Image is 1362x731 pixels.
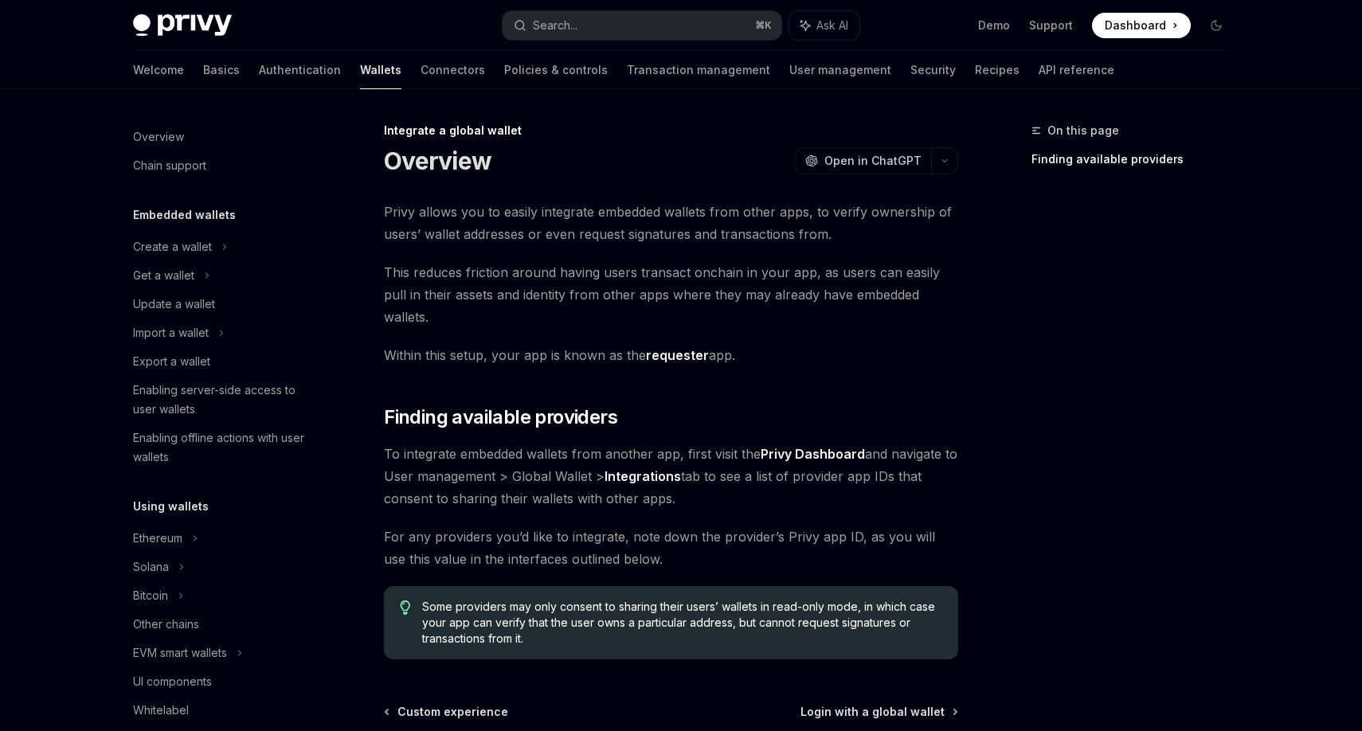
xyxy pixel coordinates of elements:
button: Ask AI [789,11,859,40]
div: Overview [133,127,184,147]
span: Open in ChatGPT [824,153,922,169]
a: Authentication [259,51,341,89]
button: Search...⌘K [503,11,781,40]
a: Login with a global wallet [800,704,957,720]
div: Update a wallet [133,295,215,314]
a: Enabling offline actions with user wallets [120,424,324,471]
div: Enabling server-side access to user wallets [133,381,315,419]
a: Custom experience [386,704,508,720]
div: Get a wallet [133,266,194,285]
button: Open in ChatGPT [795,147,931,174]
div: EVM smart wallets [133,643,227,663]
div: Create a wallet [133,237,212,256]
strong: Integrations [605,468,681,484]
span: Within this setup, your app is known as the app. [384,344,958,366]
a: Whitelabel [120,696,324,725]
a: Transaction management [627,51,770,89]
span: Custom experience [397,704,508,720]
a: Chain support [120,151,324,180]
a: Export a wallet [120,347,324,376]
svg: Tip [400,600,411,615]
span: Ask AI [816,18,848,33]
a: Privy Dashboard [761,446,865,463]
div: Import a wallet [133,323,209,342]
a: Connectors [421,51,485,89]
span: Login with a global wallet [800,704,945,720]
div: Chain support [133,156,206,175]
span: This reduces friction around having users transact onchain in your app, as users can easily pull ... [384,261,958,328]
a: Welcome [133,51,184,89]
a: User management [789,51,891,89]
img: dark logo [133,14,232,37]
h1: Overview [384,147,491,175]
div: UI components [133,672,212,691]
span: On this page [1047,121,1119,140]
span: To integrate embedded wallets from another app, first visit the and navigate to User management >... [384,443,958,510]
a: Overview [120,123,324,151]
a: Basics [203,51,240,89]
div: Bitcoin [133,586,168,605]
div: Integrate a global wallet [384,123,958,139]
div: Enabling offline actions with user wallets [133,428,315,467]
a: Integrations [605,468,681,485]
strong: Privy Dashboard [761,446,865,462]
span: Some providers may only consent to sharing their users’ wallets in read-only mode, in which case ... [422,599,942,647]
a: Demo [978,18,1010,33]
div: Search... [533,16,577,35]
h5: Embedded wallets [133,205,236,225]
a: Update a wallet [120,290,324,319]
div: Whitelabel [133,701,189,720]
a: UI components [120,667,324,696]
a: Enabling server-side access to user wallets [120,376,324,424]
a: Wallets [360,51,401,89]
a: Recipes [975,51,1020,89]
a: API reference [1039,51,1114,89]
div: Other chains [133,615,199,634]
span: ⌘ K [755,19,772,32]
a: Support [1029,18,1073,33]
span: Privy allows you to easily integrate embedded wallets from other apps, to verify ownership of use... [384,201,958,245]
span: Dashboard [1105,18,1166,33]
a: Dashboard [1092,13,1191,38]
span: For any providers you’d like to integrate, note down the provider’s Privy app ID, as you will use... [384,526,958,570]
div: Ethereum [133,529,182,548]
h5: Using wallets [133,497,209,516]
div: Solana [133,557,169,577]
a: Policies & controls [504,51,608,89]
strong: requester [646,347,709,363]
a: Security [910,51,956,89]
button: Toggle dark mode [1203,13,1229,38]
a: Finding available providers [1031,147,1242,172]
a: Other chains [120,610,324,639]
div: Export a wallet [133,352,210,371]
span: Finding available providers [384,405,617,430]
